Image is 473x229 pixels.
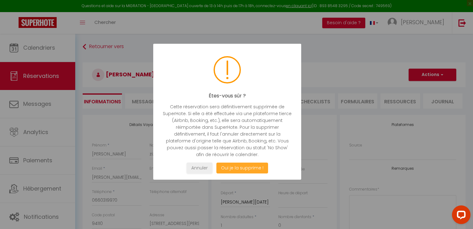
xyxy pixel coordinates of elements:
[447,203,473,229] iframe: LiveChat chat widget
[216,163,268,173] button: Oui je la supprime !
[163,93,292,99] h2: Êtes-vous sûr ?
[163,103,292,158] p: Cette réservation sera définitivement supprimée de SuperHote. Si elle a été effectuée via une pla...
[187,163,212,173] button: Annuler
